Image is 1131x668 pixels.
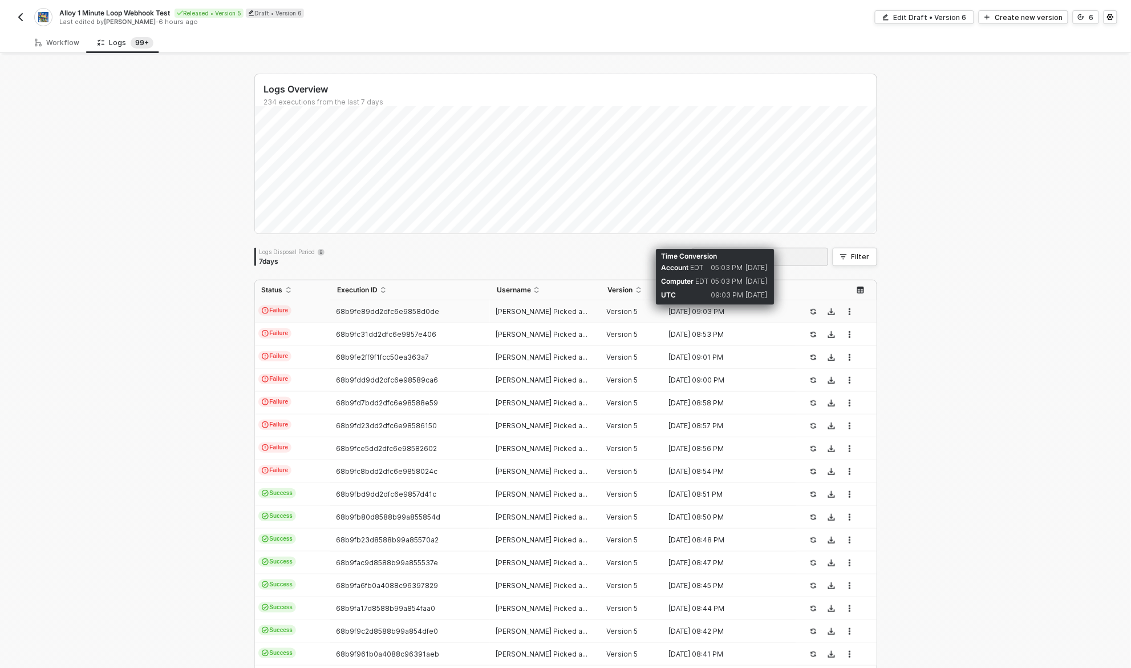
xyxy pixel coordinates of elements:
span: Version 5 [607,490,638,498]
span: 68b9fb23d8588b99a85570a2 [336,536,439,544]
span: Version 5 [607,467,638,476]
span: [PERSON_NAME] Picked a... [496,376,587,384]
span: icon-download [828,331,835,338]
span: icon-exclamation [262,421,269,428]
div: [DATE] 09:03 PM [663,307,788,316]
div: EDT [661,261,711,275]
div: [DATE] [745,261,769,275]
span: 68b9fdd9dd2dfc6e98589ca6 [336,376,438,384]
span: icon-success-page [810,605,817,612]
span: [PERSON_NAME] Picked a... [496,650,587,658]
span: icon-edit [882,14,889,21]
span: icon-success-page [810,468,817,475]
span: icon-exclamation [262,353,269,360]
span: [PERSON_NAME] Picked a... [496,467,587,476]
div: [DATE] 08:51 PM [663,490,788,499]
span: icon-download [828,628,835,635]
span: icon-download [828,605,835,612]
div: Filter [852,252,870,261]
div: Draft • Version 6 [246,9,304,18]
span: icon-download [828,514,835,521]
sup: 234 [131,37,153,49]
span: [PERSON_NAME] Picked a... [496,421,587,430]
span: 68b9fd7bdd2dfc6e98588e59 [336,399,438,407]
span: UTC [661,291,676,299]
span: Version 5 [607,604,638,613]
div: Released • Version 5 [175,9,244,18]
span: 68b9fac9d8588b99a855537e [336,558,438,567]
span: 68b9fc8bdd2dfc6e9858024c [336,467,437,476]
div: [DATE] 08:47 PM [663,558,788,568]
span: icon-download [828,308,835,315]
span: icon-success-page [810,537,817,544]
span: [PERSON_NAME] Picked a... [496,307,587,316]
span: icon-download [828,445,835,452]
div: [DATE] 08:50 PM [663,513,788,522]
div: [DATE] 08:42 PM [663,627,788,636]
div: [DATE] 09:00 PM [663,376,788,385]
span: icon-cards [262,536,269,542]
div: Create new version [995,13,1063,22]
span: icon-play [984,14,991,21]
span: Failure [258,465,292,476]
div: [DATE] 08:53 PM [663,330,788,339]
span: icon-cards [262,490,269,497]
span: [PERSON_NAME] Picked a... [496,490,587,498]
div: [DATE] 08:48 PM [663,536,788,545]
span: icon-versioning [1078,14,1085,21]
span: icon-success-page [810,331,817,338]
span: Success [258,534,297,544]
span: icon-success-page [810,354,817,361]
div: 7 days [260,257,325,266]
span: Version 5 [607,399,638,407]
span: Success [258,648,297,658]
span: [PERSON_NAME] Picked a... [496,581,587,590]
span: Version 5 [607,650,638,658]
span: Failure [258,420,292,430]
div: Logs Disposal Period [260,248,325,256]
span: 68b9fa6fb0a4088c96397829 [336,581,438,590]
button: back [14,10,27,24]
span: icon-success-page [810,400,817,407]
span: icon-exclamation [262,467,269,474]
span: Version 5 [607,627,638,635]
span: Failure [258,397,292,407]
div: 05:03 PM [711,275,745,288]
span: icon-download [828,491,835,498]
div: [DATE] 08:54 PM [663,467,788,476]
span: [PERSON_NAME] Picked a... [496,604,587,613]
div: Edit Draft • Version 6 [894,13,967,22]
div: 234 executions from the last 7 days [264,98,877,107]
span: Version 5 [607,421,638,430]
div: [DATE] 08:57 PM [663,421,788,430]
span: Version 5 [607,581,638,590]
span: icon-success-page [810,582,817,589]
span: Success [258,488,297,498]
span: icon-cards [262,558,269,565]
button: Create new version [979,10,1068,24]
span: icon-download [828,468,835,475]
span: Success [258,625,297,635]
div: [DATE] 08:56 PM [663,444,788,453]
div: [DATE] 09:01 PM [663,353,788,362]
span: icon-cards [262,627,269,634]
span: Version 5 [607,444,638,453]
span: Version 5 [607,558,638,567]
div: [DATE] [745,288,769,302]
span: icon-success-page [810,377,817,384]
span: Version 5 [607,353,638,361]
span: [PERSON_NAME] Picked a... [496,513,587,521]
button: 6 [1073,10,1099,24]
span: Alloy 1 Minute Loop Webhook Test [59,8,170,18]
span: icon-exclamation [262,444,269,451]
div: Workflow [35,38,79,47]
span: Failure [258,442,292,453]
span: 68b9fe89dd2dfc6e9858d0de [336,307,439,316]
span: icon-exclamation [262,330,269,337]
div: 09:03 PM [711,288,745,302]
span: icon-success-page [810,628,817,635]
span: Version 5 [607,536,638,544]
span: 68b9fa17d8588b99a854faa0 [336,604,435,613]
span: Success [258,511,297,521]
span: icon-exclamation [262,307,269,314]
